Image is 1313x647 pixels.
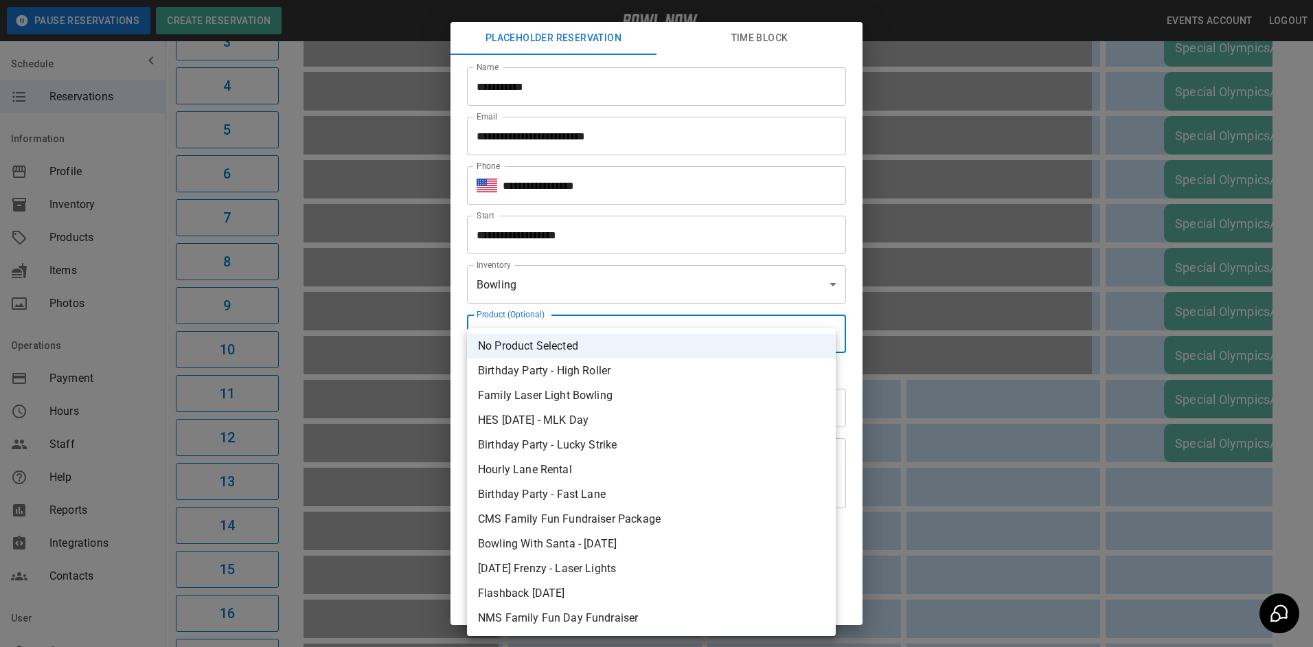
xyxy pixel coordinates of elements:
[467,532,836,556] li: Bowling With Santa - [DATE]
[467,482,836,507] li: Birthday Party - Fast Lane
[467,581,836,606] li: Flashback [DATE]
[467,556,836,581] li: [DATE] Frenzy - Laser Lights
[467,507,836,532] li: CMS Family Fun Fundraiser Package
[467,433,836,457] li: Birthday Party - Lucky Strike
[467,606,836,631] li: NMS Family Fun Day Fundraiser
[467,334,836,359] li: No Product Selected
[467,383,836,408] li: Family Laser Light Bowling
[467,457,836,482] li: Hourly Lane Rental
[467,408,836,433] li: HES [DATE] - MLK Day
[467,359,836,383] li: Birthday Party - High Roller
